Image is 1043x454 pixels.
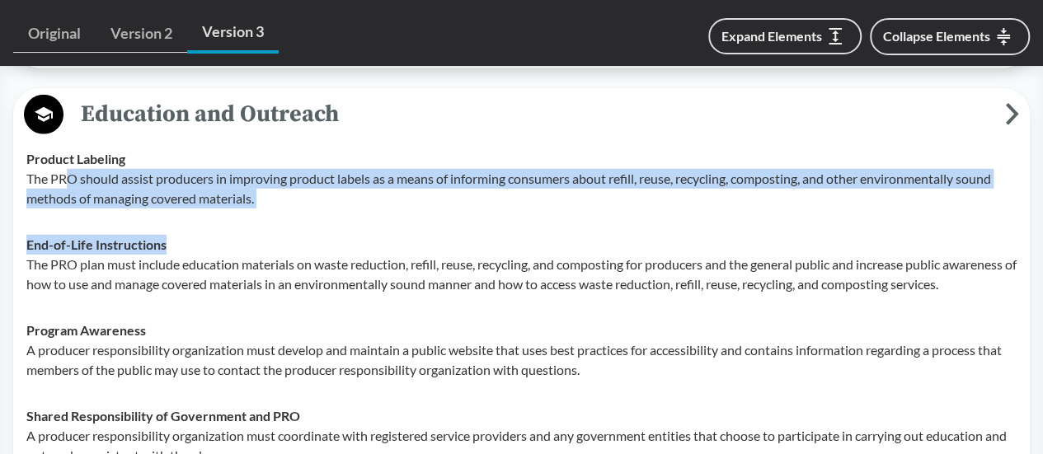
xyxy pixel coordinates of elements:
[26,340,1017,380] p: A producer responsibility organization must develop and maintain a public website that uses best ...
[26,408,300,424] strong: Shared Responsibility of Government and PRO
[63,96,1005,133] span: Education and Outreach
[26,322,146,338] strong: Program Awareness
[187,13,279,54] a: Version 3
[26,151,125,166] strong: Product Labeling
[26,236,167,252] strong: End-of-Life Instructions
[26,169,1017,208] p: The PRO should assist producers in improving product labels as a means of informing consumers abo...
[26,255,1017,294] p: The PRO plan must include education materials on waste reduction, refill, reuse, recycling, and c...
[96,15,187,53] a: Version 2
[13,15,96,53] a: Original
[870,18,1030,55] button: Collapse Elements
[708,18,862,54] button: Expand Elements
[19,94,1024,136] button: Education and Outreach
